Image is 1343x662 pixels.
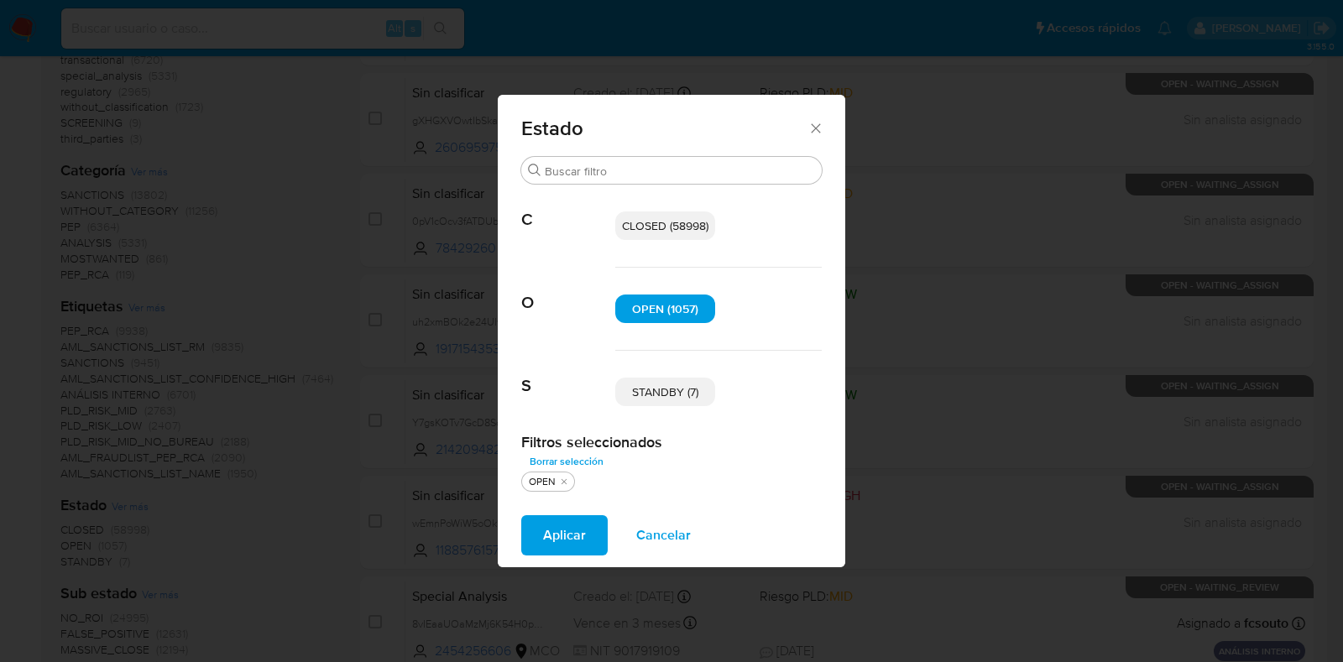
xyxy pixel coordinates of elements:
[636,517,691,554] span: Cancelar
[521,185,615,230] span: C
[632,383,698,400] span: STANDBY (7)
[557,475,571,488] button: quitar OPEN
[622,217,708,234] span: CLOSED (58998)
[530,453,604,470] span: Borrar selección
[807,120,823,135] button: Cerrar
[632,300,698,317] span: OPEN (1057)
[521,351,615,396] span: S
[528,164,541,177] button: Buscar
[545,164,815,179] input: Buscar filtro
[615,295,715,323] div: OPEN (1057)
[525,475,559,489] div: OPEN
[615,378,715,406] div: STANDBY (7)
[543,517,586,554] span: Aplicar
[521,118,807,138] span: Estado
[521,268,615,313] span: O
[521,433,822,451] h2: Filtros seleccionados
[615,211,715,240] div: CLOSED (58998)
[521,451,612,472] button: Borrar selección
[521,515,608,555] button: Aplicar
[614,515,713,555] button: Cancelar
